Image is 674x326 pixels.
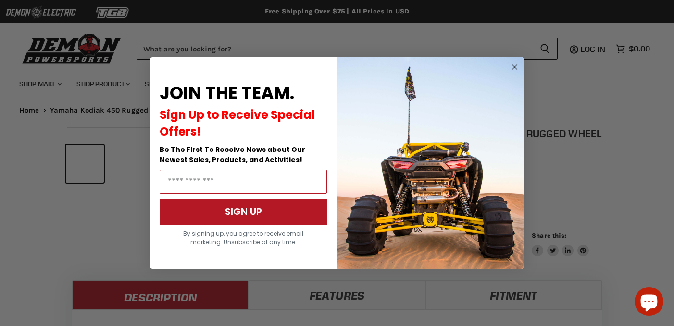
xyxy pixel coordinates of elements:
[183,229,303,246] span: By signing up, you agree to receive email marketing. Unsubscribe at any time.
[632,287,666,318] inbox-online-store-chat: Shopify online store chat
[160,81,294,105] span: JOIN THE TEAM.
[160,199,327,225] button: SIGN UP
[337,57,524,269] img: a9095488-b6e7-41ba-879d-588abfab540b.jpeg
[160,145,305,164] span: Be The First To Receive News about Our Newest Sales, Products, and Activities!
[509,61,521,73] button: Close dialog
[160,170,327,194] input: Email Address
[160,107,315,139] span: Sign Up to Receive Special Offers!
